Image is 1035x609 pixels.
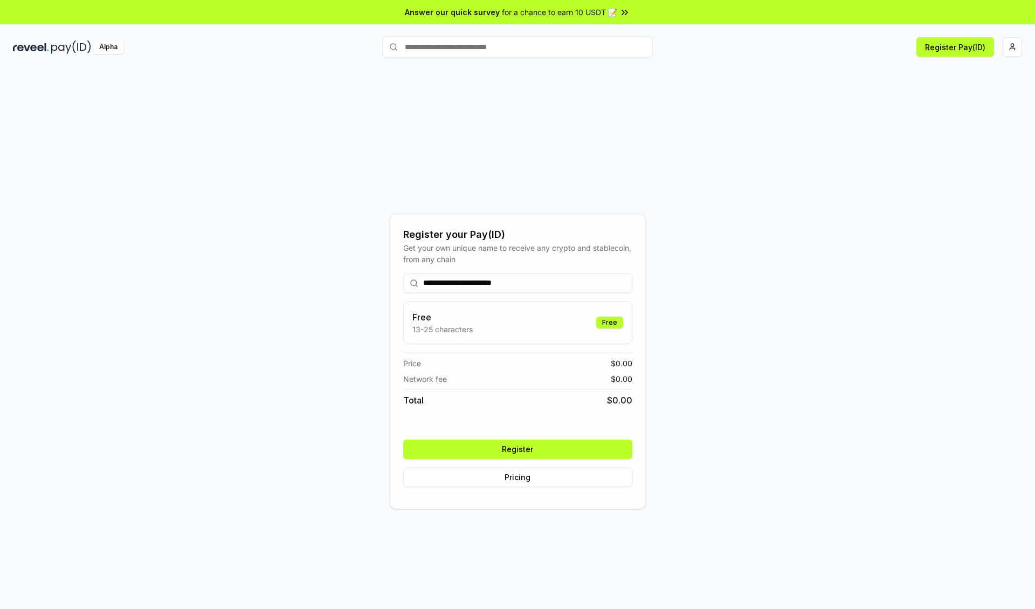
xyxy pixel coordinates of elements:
[403,468,632,487] button: Pricing
[596,317,623,329] div: Free
[403,242,632,265] div: Get your own unique name to receive any crypto and stablecoin, from any chain
[403,227,632,242] div: Register your Pay(ID)
[412,311,473,324] h3: Free
[916,37,994,57] button: Register Pay(ID)
[405,6,500,18] span: Answer our quick survey
[403,440,632,459] button: Register
[93,40,123,54] div: Alpha
[412,324,473,335] p: 13-25 characters
[51,40,91,54] img: pay_id
[502,6,617,18] span: for a chance to earn 10 USDT 📝
[611,373,632,385] span: $ 0.00
[403,358,421,369] span: Price
[607,394,632,407] span: $ 0.00
[403,394,424,407] span: Total
[403,373,447,385] span: Network fee
[611,358,632,369] span: $ 0.00
[13,40,49,54] img: reveel_dark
